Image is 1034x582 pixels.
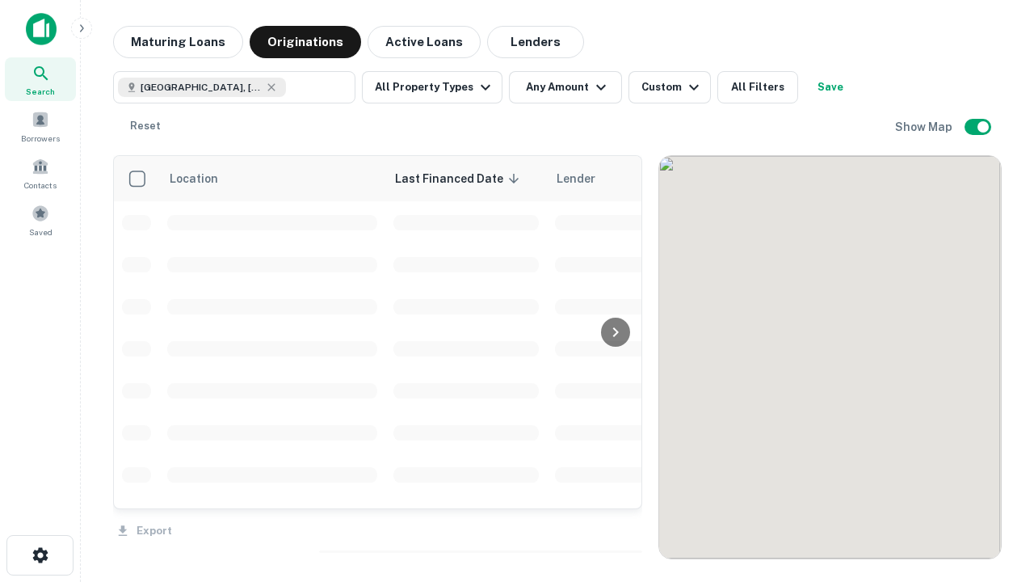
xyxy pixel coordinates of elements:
button: Any Amount [509,71,622,103]
button: Maturing Loans [113,26,243,58]
span: Lender [557,169,595,188]
div: 0 0 [659,156,1001,559]
button: Lenders [487,26,584,58]
span: Borrowers [21,132,60,145]
span: Contacts [24,179,57,192]
div: Custom [641,78,704,97]
a: Borrowers [5,104,76,148]
span: Search [26,85,55,98]
button: All Filters [717,71,798,103]
a: Contacts [5,151,76,195]
span: Location [169,169,239,188]
button: Save your search to get updates of matches that match your search criteria. [805,71,856,103]
button: Originations [250,26,361,58]
h6: Show Map [895,118,955,136]
span: Last Financed Date [395,169,524,188]
button: All Property Types [362,71,502,103]
iframe: Chat Widget [953,453,1034,530]
button: Active Loans [368,26,481,58]
button: Custom [628,71,711,103]
img: capitalize-icon.png [26,13,57,45]
button: Reset [120,110,171,142]
a: Saved [5,198,76,242]
th: Lender [547,156,805,201]
span: Saved [29,226,53,238]
th: Last Financed Date [385,156,547,201]
span: [GEOGRAPHIC_DATA], [GEOGRAPHIC_DATA] [141,80,262,95]
th: Location [159,156,385,201]
a: Search [5,57,76,101]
